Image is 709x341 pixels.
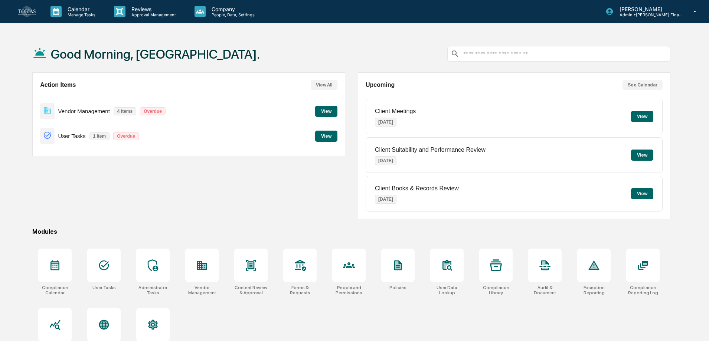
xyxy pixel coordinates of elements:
[136,285,170,295] div: Administrator Tasks
[125,6,180,12] p: Reviews
[58,133,86,139] p: User Tasks
[389,285,406,290] div: Policies
[58,108,110,114] p: Vendor Management
[32,228,670,235] div: Modules
[62,6,99,12] p: Calendar
[375,108,416,115] p: Client Meetings
[125,12,180,17] p: Approval Management
[430,285,464,295] div: User Data Lookup
[62,12,99,17] p: Manage Tasks
[311,80,337,90] button: View All
[51,47,260,62] h1: Good Morning, [GEOGRAPHIC_DATA].
[234,285,268,295] div: Content Review & Approval
[631,111,653,122] button: View
[375,156,396,165] p: [DATE]
[206,6,258,12] p: Company
[114,107,136,115] p: 4 items
[375,185,459,192] p: Client Books & Records Review
[140,107,166,115] p: Overdue
[375,195,396,204] p: [DATE]
[18,6,36,16] img: logo
[40,82,76,88] h2: Action Items
[577,285,611,295] div: Exception Reporting
[315,107,337,114] a: View
[479,285,513,295] div: Compliance Library
[626,285,660,295] div: Compliance Reporting Log
[92,285,116,290] div: User Tasks
[375,147,486,153] p: Client Suitability and Performance Review
[366,82,395,88] h2: Upcoming
[614,6,683,12] p: [PERSON_NAME]
[623,80,663,90] button: See Calendar
[38,285,72,295] div: Compliance Calendar
[375,118,396,127] p: [DATE]
[113,132,139,140] p: Overdue
[315,106,337,117] button: View
[614,12,683,17] p: Admin • [PERSON_NAME] Financial Advisors
[206,12,258,17] p: People, Data, Settings
[631,150,653,161] button: View
[315,132,337,139] a: View
[89,132,110,140] p: 1 item
[283,285,317,295] div: Forms & Requests
[315,131,337,142] button: View
[528,285,562,295] div: Audit & Document Logs
[631,188,653,199] button: View
[185,285,219,295] div: Vendor Management
[332,285,366,295] div: People and Permissions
